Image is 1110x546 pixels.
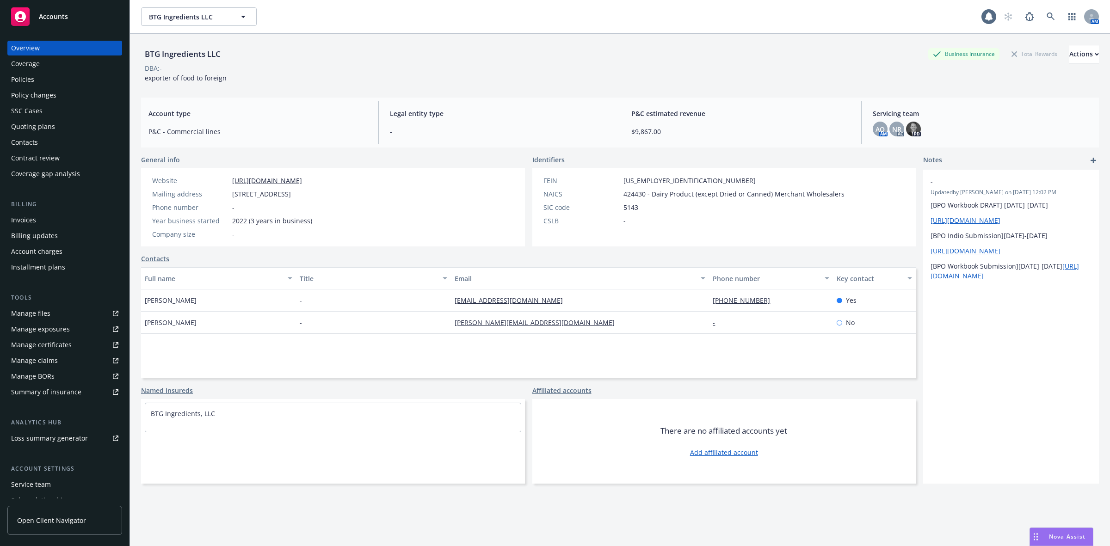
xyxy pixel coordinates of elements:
[1030,528,1093,546] button: Nova Assist
[623,216,626,226] span: -
[7,322,122,337] a: Manage exposures
[455,318,622,327] a: [PERSON_NAME][EMAIL_ADDRESS][DOMAIN_NAME]
[11,369,55,384] div: Manage BORs
[846,295,857,305] span: Yes
[543,189,620,199] div: NAICS
[11,213,36,227] div: Invoices
[232,216,312,226] span: 2022 (3 years in business)
[7,4,122,30] a: Accounts
[631,127,850,136] span: $9,867.00
[141,386,193,395] a: Named insureds
[623,189,845,199] span: 424430 - Dairy Product (except Dried or Canned) Merchant Wholesalers
[7,228,122,243] a: Billing updates
[451,267,709,289] button: Email
[232,189,291,199] span: [STREET_ADDRESS]
[1049,533,1085,540] span: Nova Assist
[11,119,55,134] div: Quoting plans
[1069,45,1099,63] button: Actions
[837,274,902,283] div: Key contact
[11,260,65,275] div: Installment plans
[931,261,1091,281] p: [BPO Workbook Submission][DATE]-[DATE]
[11,244,62,259] div: Account charges
[7,260,122,275] a: Installment plans
[1088,155,1099,166] a: add
[152,229,228,239] div: Company size
[11,353,58,368] div: Manage claims
[690,448,758,457] a: Add affiliated account
[931,188,1091,196] span: Updated by [PERSON_NAME] on [DATE] 12:02 PM
[7,88,122,103] a: Policy changes
[713,296,777,305] a: [PHONE_NUMBER]
[876,124,885,134] span: AO
[145,295,197,305] span: [PERSON_NAME]
[660,425,787,436] span: There are no affiliated accounts yet
[232,176,302,185] a: [URL][DOMAIN_NAME]
[11,88,56,103] div: Policy changes
[141,155,180,165] span: General info
[39,13,68,20] span: Accounts
[390,127,609,136] span: -
[931,246,1000,255] a: [URL][DOMAIN_NAME]
[931,216,1000,225] a: [URL][DOMAIN_NAME]
[623,202,638,212] span: 5143
[152,216,228,226] div: Year business started
[17,515,86,525] span: Open Client Navigator
[151,409,215,418] a: BTG Ingredients, LLC
[709,267,833,289] button: Phone number
[11,228,58,243] div: Billing updates
[296,267,451,289] button: Title
[7,369,122,384] a: Manage BORs
[300,295,302,305] span: -
[543,202,620,212] div: SIC code
[11,322,70,337] div: Manage exposures
[1020,7,1039,26] a: Report a Bug
[623,176,756,185] span: [US_EMPLOYER_IDENTIFICATION_NUMBER]
[232,202,234,212] span: -
[7,213,122,227] a: Invoices
[152,202,228,212] div: Phone number
[148,109,367,118] span: Account type
[833,267,916,289] button: Key contact
[300,318,302,327] span: -
[532,155,565,165] span: Identifiers
[7,477,122,492] a: Service team
[7,119,122,134] a: Quoting plans
[141,254,169,264] a: Contacts
[7,151,122,166] a: Contract review
[145,63,162,73] div: DBA: -
[7,293,122,302] div: Tools
[455,274,695,283] div: Email
[11,166,80,181] div: Coverage gap analysis
[7,353,122,368] a: Manage claims
[11,135,38,150] div: Contacts
[923,155,942,166] span: Notes
[928,48,999,60] div: Business Insurance
[7,200,122,209] div: Billing
[148,127,367,136] span: P&C - Commercial lines
[149,12,229,22] span: BTG Ingredients LLC
[7,166,122,181] a: Coverage gap analysis
[543,216,620,226] div: CSLB
[931,231,1091,240] p: [BPO Indio Submission][DATE]-[DATE]
[11,306,50,321] div: Manage files
[141,48,224,60] div: BTG Ingredients LLC
[906,122,921,136] img: photo
[11,72,34,87] div: Policies
[543,176,620,185] div: FEIN
[11,431,88,446] div: Loss summary generator
[7,418,122,427] div: Analytics hub
[7,385,122,399] a: Summary of insurance
[11,56,40,71] div: Coverage
[145,318,197,327] span: [PERSON_NAME]
[11,151,60,166] div: Contract review
[713,274,819,283] div: Phone number
[11,337,72,352] div: Manage certificates
[11,385,81,399] div: Summary of insurance
[7,72,122,87] a: Policies
[1007,48,1062,60] div: Total Rewards
[7,306,122,321] a: Manage files
[846,318,855,327] span: No
[145,274,282,283] div: Full name
[931,177,1067,187] span: -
